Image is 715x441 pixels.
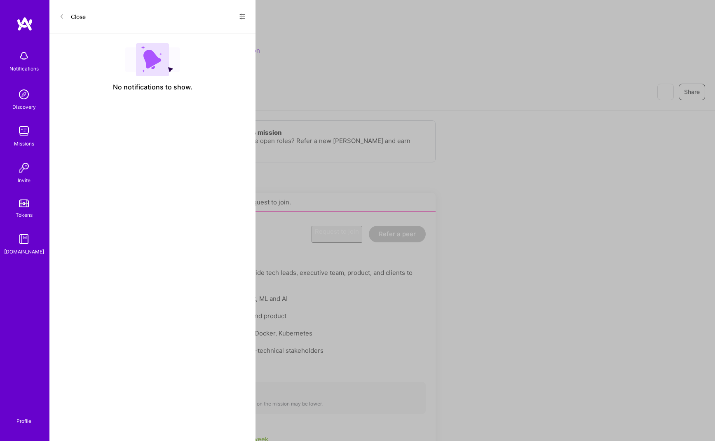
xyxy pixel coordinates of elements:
[16,417,31,425] div: Profile
[16,160,32,176] img: Invite
[4,247,44,256] div: [DOMAIN_NAME]
[14,408,34,425] a: Profile
[16,211,33,219] div: Tokens
[16,86,32,103] img: discovery
[113,83,192,91] span: No notifications to show.
[18,176,30,185] div: Invite
[16,16,33,31] img: logo
[16,48,32,64] img: bell
[16,123,32,139] img: teamwork
[125,43,180,76] img: empty
[9,64,39,73] div: Notifications
[14,139,34,148] div: Missions
[16,231,32,247] img: guide book
[59,10,86,23] button: Close
[12,103,36,111] div: Discovery
[19,199,29,207] img: tokens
